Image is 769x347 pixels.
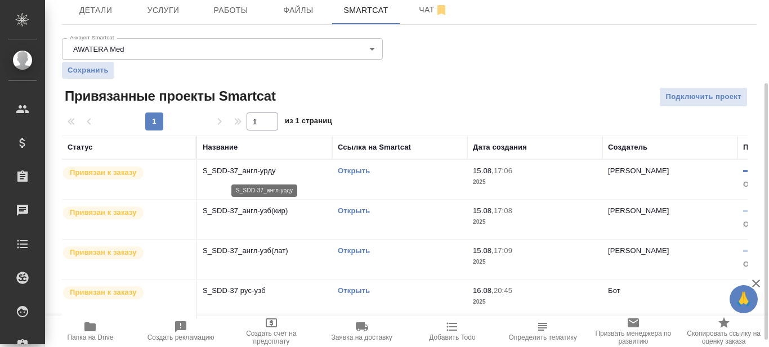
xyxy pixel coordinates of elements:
div: AWATERA Med [62,38,383,60]
p: 16.08, [473,286,494,295]
span: Призвать менеджера по развитию [595,330,672,345]
svg: Отписаться [435,3,448,17]
button: Подключить проект [659,87,748,107]
span: Файлы [271,3,325,17]
span: Smartcat [339,3,393,17]
span: Скопировать ссылку на оценку заказа [685,330,762,345]
span: из 1 страниц [285,114,332,130]
p: 17:08 [494,206,512,215]
p: [PERSON_NAME] [608,166,669,175]
p: S_SDD-37 рус-узб [203,285,327,296]
div: Статус [68,142,93,153]
p: 2025 [473,296,597,308]
p: 15.08, [473,166,494,175]
button: Создать счет на предоплату [226,316,317,347]
button: AWATERA Med [70,44,128,54]
a: Открыть [338,166,370,175]
p: [PERSON_NAME] [608,206,669,215]
span: Подключить проект [665,91,741,103]
p: 2025 [473,256,597,268]
span: Сохранить [68,65,109,76]
span: Добавить Todo [429,334,475,341]
a: Открыть [338,206,370,215]
span: Работы [204,3,258,17]
button: Призвать менеджера по развитию [588,316,679,347]
div: Дата создания [473,142,527,153]
span: Детали [69,3,123,17]
p: Бот [608,286,620,295]
p: 15.08, [473,246,494,255]
span: Папка на Drive [67,334,113,341]
p: 20:45 [494,286,512,295]
p: Привязан к заказу [70,287,137,298]
span: Определить тематику [508,334,576,341]
p: Привязан к заказу [70,207,137,218]
div: Создатель [608,142,647,153]
span: Заявка на доставку [331,334,392,341]
button: Заявка на доставку [316,316,407,347]
p: 17:06 [494,166,512,175]
p: 2025 [473,177,597,188]
a: Открыть [338,246,370,255]
p: S_SDD-37_англ-узб(лат) [203,245,327,256]
p: Привязан к заказу [70,247,137,258]
p: S_SDD-37_англ-урду [203,165,327,177]
a: Открыть [338,286,370,295]
span: Привязанные проекты Smartcat [62,87,276,105]
p: Привязан к заказу [70,167,137,178]
button: Сохранить [62,62,114,79]
span: Чат [406,3,460,17]
button: Скопировать ссылку на оценку заказа [678,316,769,347]
button: Создать рекламацию [136,316,226,347]
p: 17:09 [494,246,512,255]
div: Ссылка на Smartcat [338,142,411,153]
button: Добавить Todo [407,316,498,347]
button: 🙏 [730,285,758,313]
p: [PERSON_NAME] [608,246,669,255]
span: Создать счет на предоплату [233,330,310,345]
button: Определить тематику [498,316,588,347]
p: 15.08, [473,206,494,215]
p: 2025 [473,217,597,228]
span: 🙏 [734,287,753,311]
button: Папка на Drive [45,316,136,347]
p: S_SDD-37_англ-узб(кир) [203,205,327,217]
span: Услуги [136,3,190,17]
span: Создать рекламацию [147,334,214,341]
div: Название [203,142,238,153]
